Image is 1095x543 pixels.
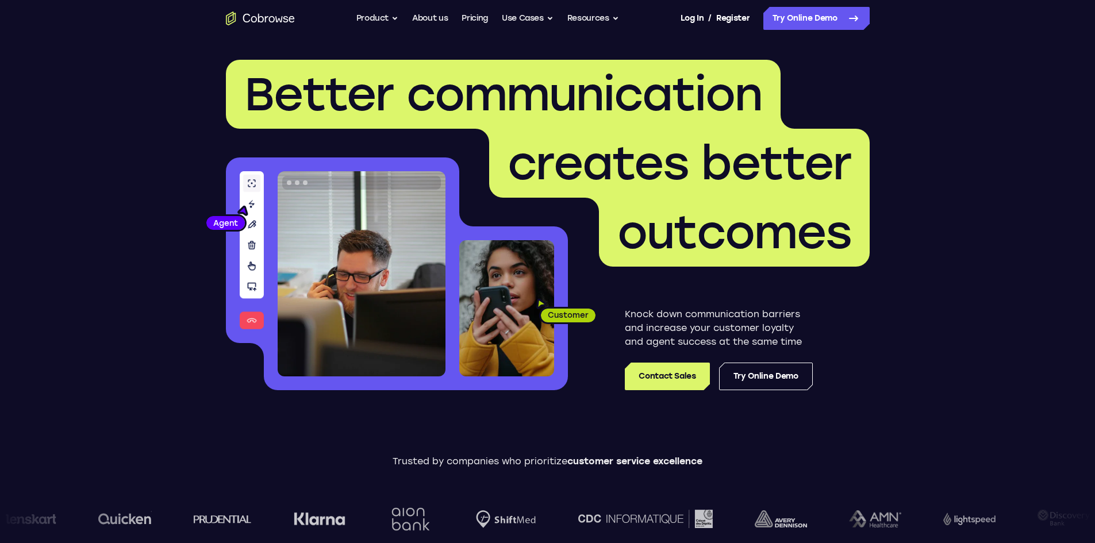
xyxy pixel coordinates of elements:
img: A customer support agent talking on the phone [278,171,445,376]
img: AMN Healthcare [847,510,899,528]
a: Register [716,7,750,30]
a: Try Online Demo [763,7,870,30]
img: prudential [191,514,249,523]
button: Use Cases [502,7,554,30]
img: Shiftmed [474,510,533,528]
a: Log In [681,7,704,30]
p: Knock down communication barriers and increase your customer loyalty and agent success at the sam... [625,307,813,349]
span: creates better [508,136,851,191]
a: Go to the home page [226,11,295,25]
button: Resources [567,7,619,30]
img: Aion Bank [385,496,432,542]
button: Product [356,7,399,30]
img: Klarna [291,512,343,526]
span: customer service excellence [567,456,702,467]
a: Pricing [462,7,488,30]
span: Better communication [244,67,762,122]
a: Contact Sales [625,363,709,390]
a: Try Online Demo [719,363,813,390]
span: / [708,11,712,25]
img: A customer holding their phone [459,240,554,376]
img: avery-dennison [752,510,804,527]
span: outcomes [617,205,851,260]
img: CDC Informatique [575,510,710,527]
a: About us [412,7,448,30]
img: Lightspeed [941,513,993,525]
